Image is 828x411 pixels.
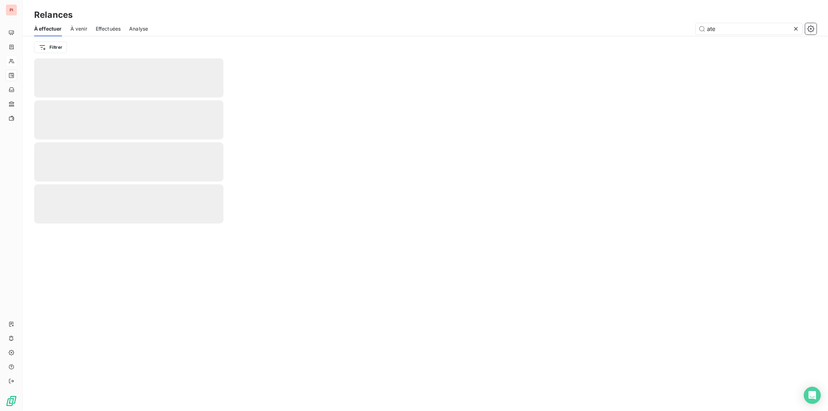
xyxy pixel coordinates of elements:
span: Analyse [129,25,148,32]
div: PI [6,4,17,16]
span: Effectuées [96,25,121,32]
img: Logo LeanPay [6,395,17,407]
span: À venir [70,25,87,32]
h3: Relances [34,9,73,21]
button: Filtrer [34,42,67,53]
span: À effectuer [34,25,62,32]
div: Open Intercom Messenger [804,387,821,404]
input: Rechercher [696,23,802,35]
